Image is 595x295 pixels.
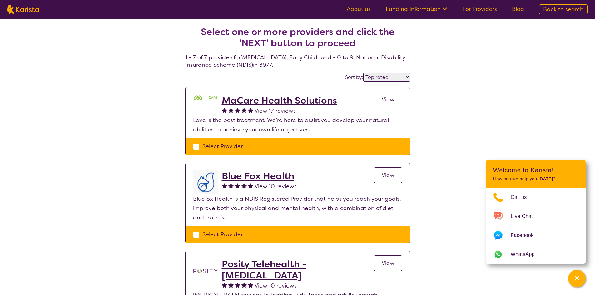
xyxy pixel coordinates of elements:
[235,107,240,113] img: fullstar
[486,160,586,264] div: Channel Menu
[486,245,586,264] a: Web link opens in a new tab.
[193,194,402,222] p: Bluefox Health is a NDIS Registered Provider that helps you reach your goals, improve both your p...
[382,171,394,179] span: View
[486,188,586,264] ul: Choose channel
[235,282,240,288] img: fullstar
[462,5,497,13] a: For Providers
[228,183,234,188] img: fullstar
[193,170,218,194] img: lyehhyr6avbivpacwqcf.png
[382,96,394,103] span: View
[193,95,218,101] img: mgttalrdbt23wl6urpfy.png
[241,282,247,288] img: fullstar
[374,167,402,183] a: View
[255,281,297,290] a: View 10 reviews
[512,5,524,13] a: Blog
[7,5,39,14] img: Karista logo
[539,4,588,14] a: Back to search
[248,282,253,288] img: fullstar
[493,176,578,182] p: How can we help you [DATE]?
[386,5,447,13] a: Funding Information
[248,107,253,113] img: fullstar
[193,116,402,134] p: Love is the best treatment. We’re here to assist you develop your natural abilities to achieve yo...
[255,183,297,190] span: View 10 reviews
[255,107,296,115] span: View 17 reviews
[347,5,371,13] a: About us
[255,106,296,116] a: View 17 reviews
[193,258,218,283] img: t1bslo80pcylnzwjhndq.png
[543,6,583,13] span: Back to search
[511,250,542,259] span: WhatsApp
[345,74,363,81] label: Sort by:
[193,26,403,49] h2: Select one or more providers and click the 'NEXT' button to proceed
[511,231,541,240] span: Facebook
[568,270,586,287] button: Channel Menu
[255,282,297,289] span: View 10 reviews
[374,255,402,271] a: View
[511,212,540,221] span: Live Chat
[493,166,578,174] h2: Welcome to Karista!
[228,282,234,288] img: fullstar
[241,183,247,188] img: fullstar
[235,183,240,188] img: fullstar
[222,95,337,106] a: MaCare Health Solutions
[222,107,227,113] img: fullstar
[222,258,374,281] a: Posity Telehealth - [MEDICAL_DATA]
[228,107,234,113] img: fullstar
[185,11,410,69] h4: 1 - 7 of 7 providers for [MEDICAL_DATA] , Early Childhood - 0 to 9 , National Disability Insuranc...
[382,259,394,267] span: View
[511,193,534,202] span: Call us
[222,282,227,288] img: fullstar
[255,182,297,191] a: View 10 reviews
[222,183,227,188] img: fullstar
[222,170,297,182] a: Blue Fox Health
[248,183,253,188] img: fullstar
[374,92,402,107] a: View
[241,107,247,113] img: fullstar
